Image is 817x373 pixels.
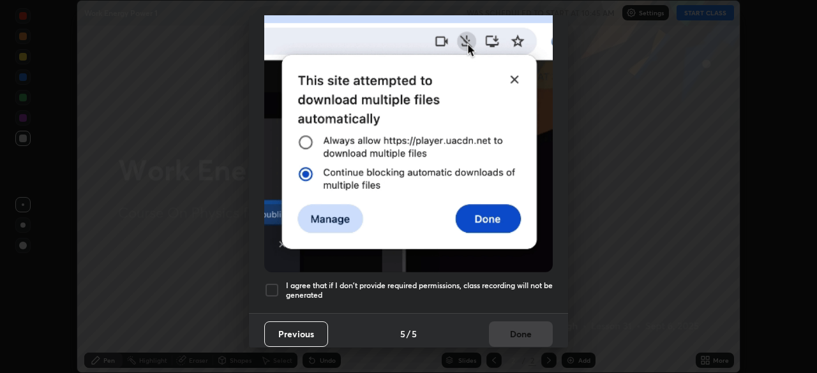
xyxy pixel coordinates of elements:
h4: / [407,327,410,340]
button: Previous [264,321,328,347]
h5: I agree that if I don't provide required permissions, class recording will not be generated [286,281,553,300]
h4: 5 [412,327,417,340]
h4: 5 [400,327,405,340]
